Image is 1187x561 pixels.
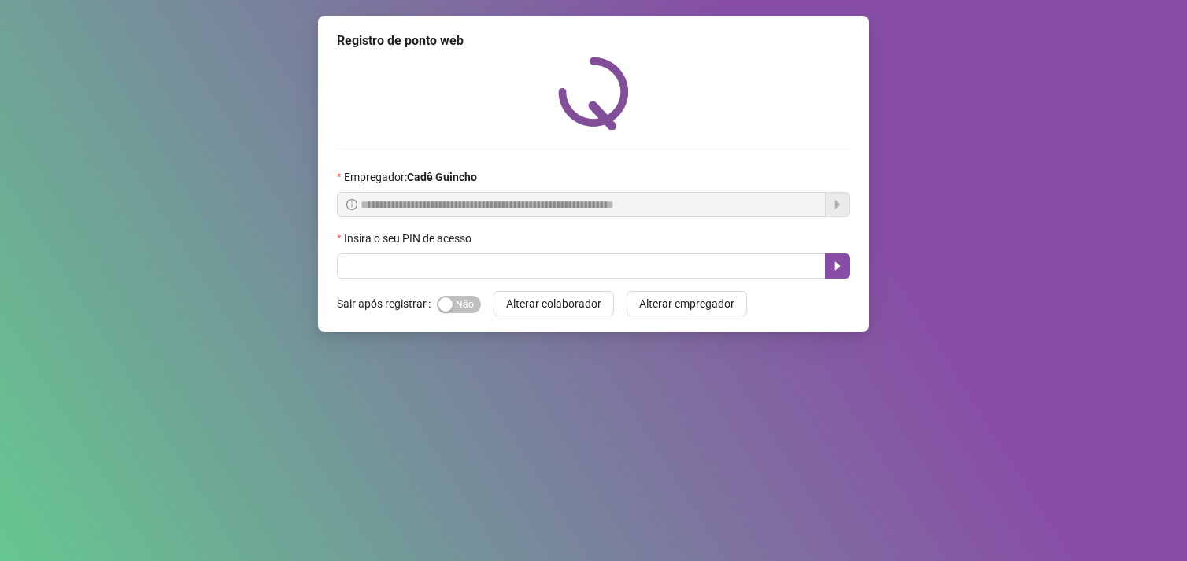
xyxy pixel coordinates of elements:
img: QRPoint [558,57,629,130]
div: Registro de ponto web [337,31,850,50]
span: Empregador : [344,168,477,186]
span: Alterar colaborador [506,295,601,312]
label: Sair após registrar [337,291,437,316]
button: Alterar empregador [627,291,747,316]
span: Alterar empregador [639,295,734,312]
label: Insira o seu PIN de acesso [337,230,482,247]
strong: Cadê Guincho [407,171,477,183]
button: Alterar colaborador [494,291,614,316]
span: caret-right [831,260,844,272]
span: info-circle [346,199,357,210]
